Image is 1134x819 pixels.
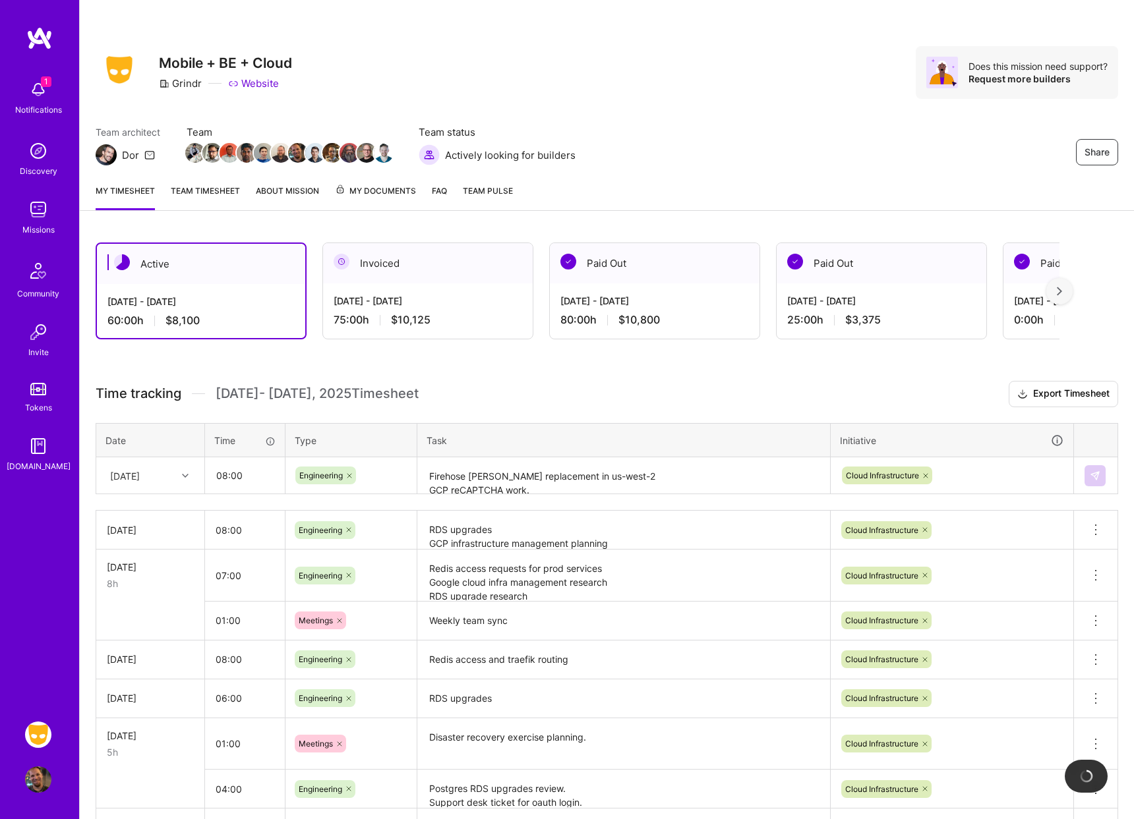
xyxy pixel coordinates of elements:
a: Team Member Avatar [289,142,307,164]
a: Team timesheet [171,184,240,210]
a: User Avatar [22,766,55,793]
span: $8,100 [165,314,200,327]
img: Team Member Avatar [202,143,222,163]
span: Engineering [299,470,343,480]
div: Discovery [20,164,57,178]
input: HH:MM [205,603,285,638]
div: Invite [28,345,49,359]
div: [DATE] [107,652,194,666]
a: My timesheet [96,184,155,210]
div: 8h [107,577,194,590]
img: Team Member Avatar [357,143,376,163]
a: Team Member Avatar [204,142,221,164]
span: Cloud Infrastructure [845,571,918,580]
div: [DOMAIN_NAME] [7,459,71,473]
textarea: RDS upgrades [419,681,829,717]
img: Team Member Avatar [322,143,342,163]
img: Team Architect [96,144,117,165]
th: Type [285,423,417,457]
img: Submit [1090,470,1100,481]
span: Cloud Infrastructure [845,654,918,664]
span: My Documents [335,184,416,198]
a: Team Member Avatar [341,142,358,164]
div: Missions [22,223,55,237]
div: [DATE] [107,729,194,743]
i: icon Chevron [182,472,189,479]
div: Active [97,244,305,284]
div: [DATE] - [DATE] [334,294,522,308]
div: 25:00 h [787,313,976,327]
span: Team status [419,125,576,139]
a: Team Member Avatar [238,142,255,164]
div: Time [214,434,276,447]
a: My Documents [335,184,416,210]
th: Task [417,423,831,457]
img: logo [26,26,53,50]
i: icon Mail [144,150,155,160]
div: Community [17,287,59,300]
span: Actively looking for builders [445,148,576,162]
input: HH:MM [205,681,285,716]
div: Invoiced [323,243,533,283]
input: HH:MM [205,513,285,548]
span: Meetings [299,739,333,748]
span: Engineering [299,525,342,535]
textarea: Disaster recovery exercise planning. [419,720,829,769]
div: [DATE] [107,523,194,537]
button: Export Timesheet [1009,381,1118,407]
a: Website [228,76,279,90]
span: $10,125 [391,313,431,327]
div: 75:00 h [334,313,522,327]
input: HH:MM [205,558,285,593]
a: Team Member Avatar [358,142,375,164]
div: Paid Out [777,243,986,283]
span: Team [187,125,392,139]
div: Grindr [159,76,202,90]
div: [DATE] - [DATE] [560,294,749,308]
div: [DATE] - [DATE] [787,294,976,308]
textarea: RDS upgrades GCP infrastructure management planning [419,512,829,549]
img: Team Member Avatar [271,143,291,163]
span: Cloud Infrastructure [845,739,918,748]
div: 80:00 h [560,313,749,327]
img: Team Member Avatar [288,143,308,163]
div: 5h [107,745,194,759]
a: Team Member Avatar [187,142,204,164]
img: loading [1080,770,1093,783]
span: Team architect [96,125,160,139]
span: Time tracking [96,385,181,402]
img: Paid Out [1014,254,1030,269]
h3: Mobile + BE + Cloud [159,55,292,71]
div: Dor [122,148,139,162]
div: null [1085,465,1107,486]
i: icon Download [1017,387,1028,401]
div: Request more builders [969,72,1108,85]
img: User Avatar [25,766,51,793]
img: Invite [25,319,51,345]
div: Initiative [840,433,1064,448]
span: [DATE] - [DATE] , 2025 Timesheet [216,385,419,402]
img: Team Member Avatar [374,143,394,163]
img: guide book [25,433,51,459]
img: Team Member Avatar [185,143,205,163]
a: Grindr: Mobile + BE + Cloud [22,721,55,748]
div: [DATE] [107,691,194,705]
span: Engineering [299,654,342,664]
a: Team Pulse [463,184,513,210]
span: Engineering [299,784,342,794]
img: teamwork [25,196,51,223]
textarea: Firehose [PERSON_NAME] replacement in us-west-2 GCP reCAPTCHA work. [419,459,829,494]
img: Active [114,254,130,270]
a: Team Member Avatar [255,142,272,164]
a: Team Member Avatar [324,142,341,164]
input: HH:MM [205,642,285,677]
span: Cloud Infrastructure [845,784,918,794]
img: Avatar [926,57,958,88]
th: Date [96,423,205,457]
img: Team Member Avatar [305,143,325,163]
span: Engineering [299,571,342,580]
span: Team Pulse [463,186,513,196]
div: [DATE] [107,560,194,574]
img: Community [22,255,54,287]
span: Cloud Infrastructure [846,470,919,480]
